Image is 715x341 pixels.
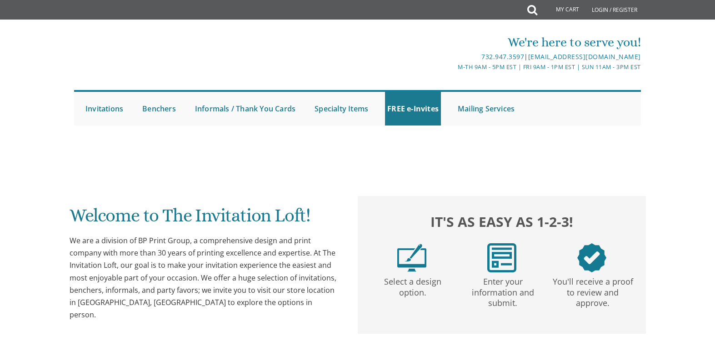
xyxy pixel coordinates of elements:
img: step1.png [397,243,426,272]
h1: Welcome to The Invitation Loft! [70,206,340,232]
div: We are a division of BP Print Group, a comprehensive design and print company with more than 30 y... [70,235,340,321]
div: | [264,51,641,62]
div: We're here to serve you! [264,33,641,51]
div: M-Th 9am - 5pm EST | Fri 9am - 1pm EST | Sun 11am - 3pm EST [264,62,641,72]
a: [EMAIL_ADDRESS][DOMAIN_NAME] [528,52,641,61]
h2: It's as easy as 1-2-3! [367,211,637,232]
p: Select a design option. [370,272,456,298]
a: Benchers [140,92,178,125]
a: FREE e-Invites [385,92,441,125]
p: Enter your information and submit. [460,272,546,309]
a: My Cart [536,1,585,19]
a: Mailing Services [455,92,517,125]
a: 732.947.3597 [481,52,524,61]
img: step3.png [577,243,606,272]
a: Informals / Thank You Cards [193,92,298,125]
a: Specialty Items [312,92,370,125]
a: Invitations [83,92,125,125]
img: step2.png [487,243,516,272]
p: You'll receive a proof to review and approve. [550,272,636,309]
